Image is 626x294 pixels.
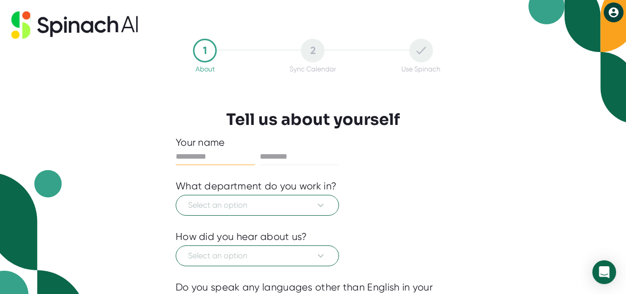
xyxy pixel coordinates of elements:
[188,250,327,262] span: Select an option
[188,199,327,211] span: Select an option
[193,39,217,62] div: 1
[195,65,215,73] div: About
[401,65,440,73] div: Use Spinach
[592,260,616,284] div: Open Intercom Messenger
[301,39,325,62] div: 2
[176,245,339,266] button: Select an option
[176,195,339,216] button: Select an option
[176,180,337,192] div: What department do you work in?
[289,65,336,73] div: Sync Calendar
[176,136,450,149] div: Your name
[176,231,307,243] div: How did you hear about us?
[226,110,400,129] h3: Tell us about yourself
